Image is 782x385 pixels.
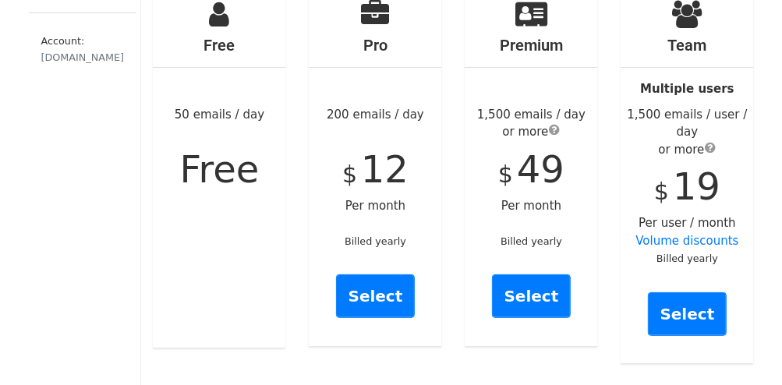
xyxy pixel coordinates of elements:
small: Billed yearly [345,235,406,247]
span: 12 [361,147,409,191]
small: Billed yearly [501,235,562,247]
div: Widget de chat [704,310,782,385]
span: Free [180,147,260,191]
h4: Pro [309,36,441,55]
a: Select [648,292,727,336]
div: [DOMAIN_NAME] [41,50,125,65]
a: Select [492,274,571,318]
small: Billed yearly [656,253,718,264]
span: $ [342,161,357,188]
strong: Multiple users [640,82,734,96]
a: Select [336,274,416,318]
h4: Premium [465,36,597,55]
span: $ [498,161,513,188]
span: 49 [517,147,564,191]
span: 19 [673,164,720,208]
span: $ [654,178,669,205]
h4: Team [621,36,753,55]
iframe: Chat Widget [704,310,782,385]
a: Volume discounts [635,234,738,248]
div: 1,500 emails / user / day or more [621,106,753,159]
h4: Free [153,36,285,55]
small: Account: [41,35,125,65]
div: 1,500 emails / day or more [465,106,597,141]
